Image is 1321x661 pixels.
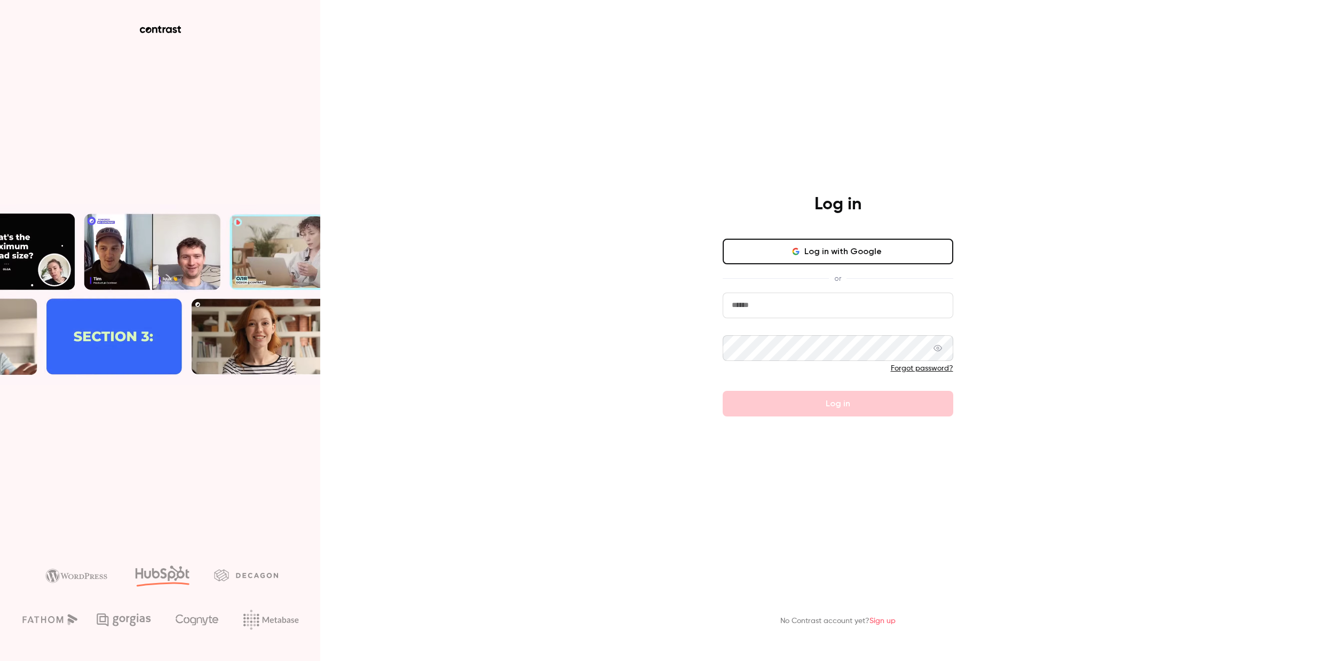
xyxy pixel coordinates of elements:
button: Log in with Google [723,239,953,264]
a: Sign up [869,617,896,625]
span: or [829,273,847,284]
p: No Contrast account yet? [780,616,896,627]
img: decagon [214,569,278,581]
h4: Log in [814,194,861,215]
a: Forgot password? [891,365,953,372]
